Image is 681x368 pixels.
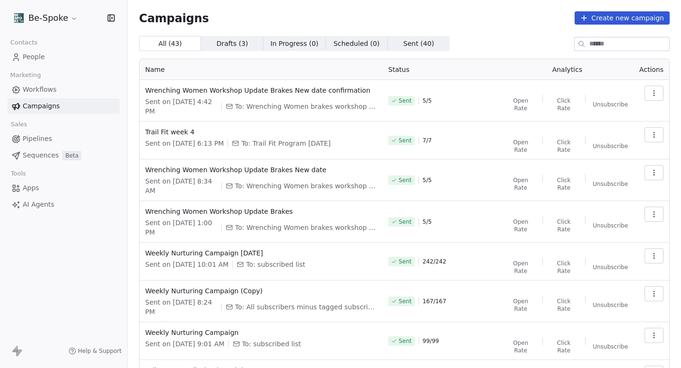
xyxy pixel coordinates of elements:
[8,131,120,147] a: Pipelines
[550,97,577,112] span: Click Rate
[241,139,331,148] span: To: Trail Fit Program July 2025
[399,137,411,144] span: Sent
[8,49,120,65] a: People
[28,12,68,24] span: Be-Spoke
[145,97,218,116] span: Sent on [DATE] 4:42 PM
[6,68,45,82] span: Marketing
[550,298,577,313] span: Click Rate
[140,59,383,80] th: Name
[593,301,628,309] span: Unsubscribe
[69,347,122,355] a: Help & Support
[399,298,411,305] span: Sent
[145,286,377,296] span: Weekly Nurturing Campaign (Copy)
[23,101,60,111] span: Campaigns
[399,218,411,226] span: Sent
[145,176,218,195] span: Sent on [DATE] 8:34 AM
[145,127,377,137] span: Trail Fit week 4
[78,347,122,355] span: Help & Support
[506,176,535,192] span: Open Rate
[242,339,301,349] span: To: subscribed list
[550,339,577,354] span: Click Rate
[593,222,628,229] span: Unsubscribe
[383,59,501,80] th: Status
[23,52,45,62] span: People
[593,343,628,350] span: Unsubscribe
[423,258,446,265] span: 242 / 242
[7,166,30,181] span: Tools
[145,298,218,316] span: Sent on [DATE] 8:24 PM
[62,151,81,160] span: Beta
[506,97,535,112] span: Open Rate
[271,39,319,49] span: In Progress ( 0 )
[506,139,535,154] span: Open Rate
[550,139,577,154] span: Click Rate
[145,86,377,95] span: Wrenching Women Workshop Update Brakes New date confirmation
[501,59,634,80] th: Analytics
[506,298,535,313] span: Open Rate
[593,263,628,271] span: Unsubscribe
[246,260,305,269] span: To: subscribed list
[399,337,411,345] span: Sent
[506,260,535,275] span: Open Rate
[235,223,377,232] span: To: Wrenching Women brakes workshop 25
[506,218,535,233] span: Open Rate
[235,181,377,191] span: To: Wrenching Women brakes workshop 25
[333,39,380,49] span: Scheduled ( 0 )
[145,139,224,148] span: Sent on [DATE] 6:13 PM
[7,117,31,131] span: Sales
[139,11,209,25] span: Campaigns
[575,11,670,25] button: Create new campaign
[423,97,432,105] span: 5 / 5
[145,207,377,216] span: Wrenching Women Workshop Update Brakes
[550,218,577,233] span: Click Rate
[145,339,225,349] span: Sent on [DATE] 9:01 AM
[23,150,59,160] span: Sequences
[8,82,120,97] a: Workflows
[145,328,377,337] span: Weekly Nurturing Campaign
[403,39,434,49] span: Sent ( 40 )
[145,260,228,269] span: Sent on [DATE] 10:01 AM
[593,101,628,108] span: Unsubscribe
[634,59,669,80] th: Actions
[235,102,377,111] span: To: Wrenching Women brakes workshop 25
[23,200,54,210] span: AI Agents
[593,142,628,150] span: Unsubscribe
[399,97,411,105] span: Sent
[13,12,25,24] img: Facebook%20profile%20picture.png
[8,148,120,163] a: SequencesBeta
[8,98,120,114] a: Campaigns
[6,35,42,50] span: Contacts
[423,218,432,226] span: 5 / 5
[399,258,411,265] span: Sent
[423,337,439,345] span: 99 / 99
[550,260,577,275] span: Click Rate
[506,339,535,354] span: Open Rate
[145,218,218,237] span: Sent on [DATE] 1:00 PM
[399,176,411,184] span: Sent
[11,10,80,26] button: Be-Spoke
[23,183,39,193] span: Apps
[235,302,377,312] span: To: All subscribers minus tagged subscribed
[23,134,52,144] span: Pipelines
[145,248,377,258] span: Weekly Nurturing Campaign [DATE]
[23,85,57,95] span: Workflows
[550,176,577,192] span: Click Rate
[593,180,628,188] span: Unsubscribe
[217,39,248,49] span: Drafts ( 3 )
[423,137,432,144] span: 7 / 7
[8,197,120,212] a: AI Agents
[423,176,432,184] span: 5 / 5
[423,298,446,305] span: 167 / 167
[145,165,377,175] span: Wrenching Women Workshop Update Brakes New date
[8,180,120,196] a: Apps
